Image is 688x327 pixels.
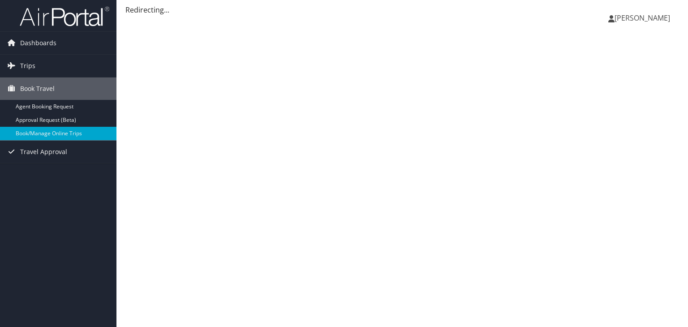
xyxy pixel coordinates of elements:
[125,4,679,15] div: Redirecting...
[20,141,67,163] span: Travel Approval
[608,4,679,31] a: [PERSON_NAME]
[20,55,35,77] span: Trips
[20,6,109,27] img: airportal-logo.png
[615,13,670,23] span: [PERSON_NAME]
[20,32,56,54] span: Dashboards
[20,77,55,100] span: Book Travel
